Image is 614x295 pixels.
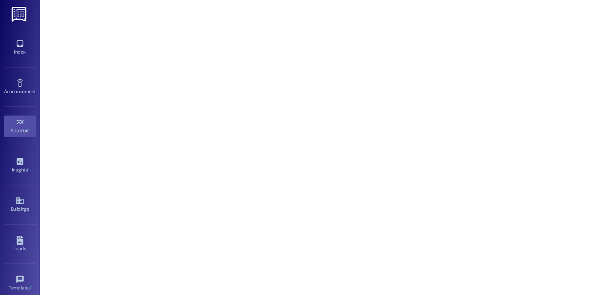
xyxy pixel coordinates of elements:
a: Templates • [4,273,36,294]
span: • [31,284,32,289]
img: ResiDesk Logo [12,7,28,22]
a: Leads [4,233,36,255]
a: Buildings [4,194,36,215]
a: Insights • [4,155,36,176]
span: • [29,127,30,132]
span: • [28,166,29,171]
a: Inbox [4,37,36,58]
span: • [36,88,37,93]
a: Site Visit • [4,116,36,137]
